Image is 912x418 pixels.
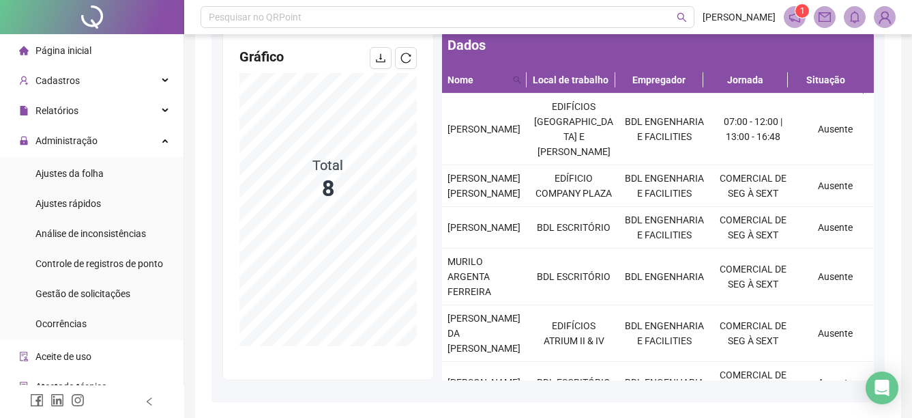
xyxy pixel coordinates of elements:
th: Jornada [703,67,788,94]
span: Ajustes da folha [35,168,104,179]
span: Gráfico [239,48,284,65]
div: Open Intercom Messenger [866,372,898,404]
td: BDL ENGENHARIA E FACILITIES [619,94,710,165]
th: Local de trabalho [527,67,615,94]
td: BDL ESCRITÓRIO [529,249,619,305]
td: BDL ENGENHARIA [619,362,710,404]
span: bell [849,11,861,23]
td: COMERCIAL DE SEG À SEXT [710,249,797,305]
img: 89509 [874,7,895,27]
span: lock [19,136,29,145]
span: Gestão de solicitações [35,288,130,299]
td: BDL ESCRITÓRIO [529,207,619,249]
td: Ausente [796,249,874,305]
span: file [19,106,29,115]
td: EDIFÍCIOS ATRIUM II & IV [529,305,619,362]
span: Cadastros [35,75,80,86]
sup: 1 [795,4,809,18]
span: search [510,70,524,90]
td: BDL ESCRITÓRIO [529,362,619,404]
td: Ausente [796,207,874,249]
span: Administração [35,135,98,146]
span: user-add [19,76,29,85]
span: mail [819,11,831,23]
span: solution [19,382,29,391]
span: Atestado técnico [35,381,107,392]
td: EDIFÍCIOS [GEOGRAPHIC_DATA] E [PERSON_NAME] [529,94,619,165]
span: [PERSON_NAME] [PERSON_NAME] [447,173,520,199]
span: [PERSON_NAME] [447,377,520,388]
td: BDL ENGENHARIA E FACILITIES [619,305,710,362]
td: Ausente [796,305,874,362]
span: facebook [30,393,44,407]
span: Ocorrências [35,318,87,329]
span: 1 [800,6,805,16]
span: Análise de inconsistências [35,228,146,239]
span: Controle de registros de ponto [35,258,163,269]
td: 07:00 - 12:00 | 13:00 - 16:48 [710,94,797,165]
td: COMERCIAL DE SEG À SEXT [710,207,797,249]
span: download [375,53,386,64]
span: notification [789,11,801,23]
span: search [677,12,687,23]
span: Nome [447,72,508,87]
span: Relatórios [35,105,78,116]
span: left [145,397,154,406]
span: Página inicial [35,45,91,56]
span: Ajustes rápidos [35,198,101,209]
td: BDL ENGENHARIA E FACILITIES [619,165,710,207]
td: COMERCIAL DE SEG À SEXT [710,362,797,404]
td: BDL ENGENHARIA [619,249,710,305]
span: Dados [447,37,486,53]
span: audit [19,352,29,361]
span: Aceite de uso [35,351,91,362]
span: [PERSON_NAME] [447,124,520,135]
th: Empregador [615,67,704,94]
span: reload [400,53,411,64]
td: BDL ENGENHARIA E FACILITIES [619,207,710,249]
span: [PERSON_NAME] DA [PERSON_NAME] [447,313,520,354]
td: Ausente [796,94,874,165]
span: linkedin [50,393,64,407]
td: COMERCIAL DE SEG À SEXT [710,165,797,207]
span: home [19,46,29,55]
td: EDÍFICIO COMPANY PLAZA [529,165,619,207]
th: Situação [788,67,864,94]
span: MURILO ARGENTA FERREIRA [447,256,491,297]
span: [PERSON_NAME] [447,222,520,233]
td: Ausente [796,362,874,404]
span: search [513,76,521,84]
td: COMERCIAL DE SEG À SEXT [710,305,797,362]
td: Ausente [796,165,874,207]
span: [PERSON_NAME] [703,10,776,25]
span: instagram [71,393,85,407]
